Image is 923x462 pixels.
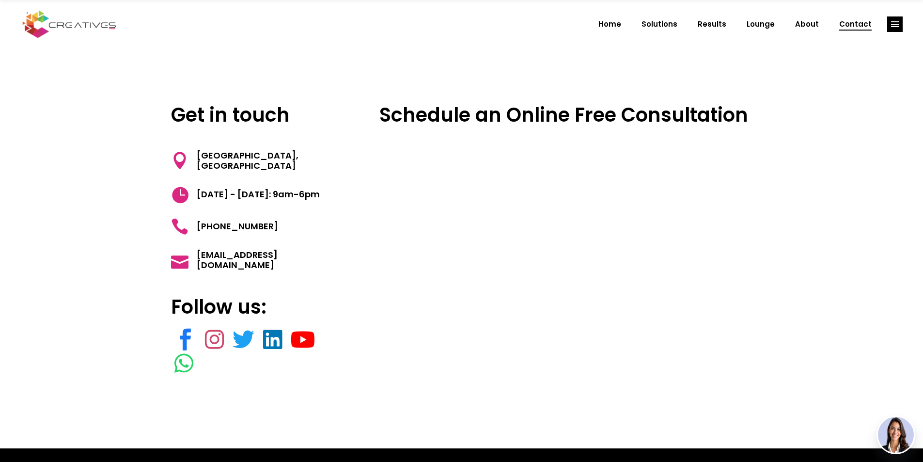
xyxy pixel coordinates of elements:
[829,12,882,37] a: Contact
[188,150,344,171] span: [GEOGRAPHIC_DATA], [GEOGRAPHIC_DATA]
[736,12,785,37] a: Lounge
[205,328,224,352] a: link
[795,12,819,37] span: About
[878,417,914,453] img: agent
[174,351,193,376] a: link
[233,328,254,352] a: link
[188,186,320,203] span: [DATE] - [DATE]: 9am-6pm
[171,103,344,127] h3: Get in touch
[698,12,726,37] span: Results
[375,103,752,127] h3: Schedule an Online Free Consultation
[641,12,677,37] span: Solutions
[174,328,196,352] a: link
[263,328,282,352] a: link
[188,250,344,271] span: [EMAIL_ADDRESS][DOMAIN_NAME]
[747,12,775,37] span: Lounge
[171,250,344,271] a: [EMAIL_ADDRESS][DOMAIN_NAME]
[291,328,315,352] a: link
[631,12,688,37] a: Solutions
[887,16,903,32] a: link
[588,12,631,37] a: Home
[839,12,872,37] span: Contact
[188,218,278,235] span: [PHONE_NUMBER]
[598,12,621,37] span: Home
[785,12,829,37] a: About
[171,218,278,235] a: [PHONE_NUMBER]
[171,295,344,319] h3: Follow us:
[20,9,118,39] img: Creatives
[688,12,736,37] a: Results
